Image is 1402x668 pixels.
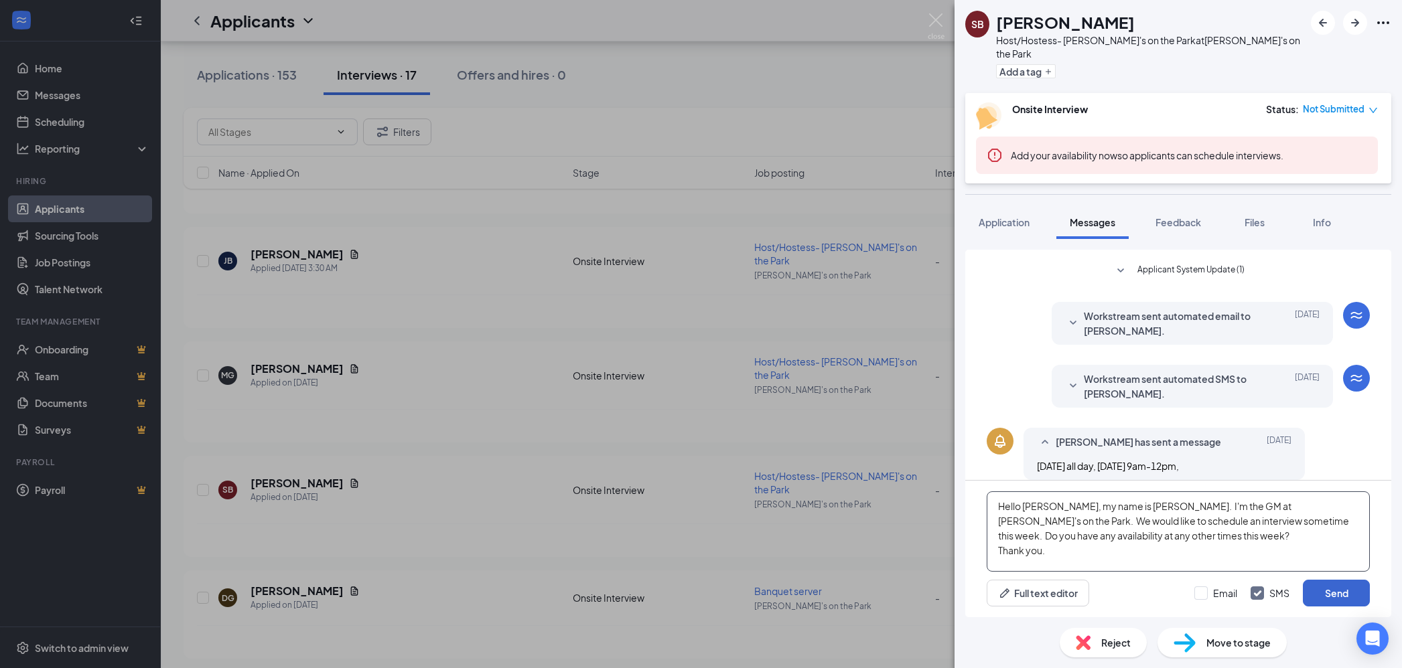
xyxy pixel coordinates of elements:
[996,11,1135,33] h1: [PERSON_NAME]
[987,580,1089,606] button: Full text editorPen
[1303,580,1370,606] button: Send
[1343,11,1367,35] button: ArrowRight
[996,33,1304,60] div: Host/Hostess- [PERSON_NAME]'s on the Park at [PERSON_NAME]'s on the Park
[1348,307,1364,323] svg: WorkstreamLogo
[1113,263,1245,279] button: SmallChevronDownApplicant System Update (1)
[1206,635,1271,650] span: Move to stage
[1084,309,1259,338] span: Workstream sent automated email to [PERSON_NAME].
[979,216,1030,228] span: Application
[1011,149,1117,162] button: Add your availability now
[1369,106,1378,115] span: down
[1266,102,1299,116] div: Status :
[1113,263,1129,279] svg: SmallChevronDown
[1348,370,1364,386] svg: WorkstreamLogo
[1303,102,1364,116] span: Not Submitted
[996,64,1056,78] button: PlusAdd a tag
[1044,68,1052,76] svg: Plus
[987,491,1370,572] textarea: Hello [PERSON_NAME], my name is [PERSON_NAME]. I'm the GM at [PERSON_NAME]'s on the Park. We woul...
[1315,15,1331,31] svg: ArrowLeftNew
[1375,15,1391,31] svg: Ellipses
[1037,460,1179,472] span: [DATE] all day, [DATE] 9am-12pm,
[1267,434,1291,450] span: [DATE]
[998,586,1011,600] svg: Pen
[1313,216,1331,228] span: Info
[1037,434,1053,450] svg: SmallChevronUp
[1137,263,1245,279] span: Applicant System Update (1)
[987,147,1003,163] svg: Error
[1311,11,1335,35] button: ArrowLeftNew
[1065,315,1081,331] svg: SmallChevronDown
[1245,216,1265,228] span: Files
[1347,15,1363,31] svg: ArrowRight
[1101,635,1131,650] span: Reject
[1295,371,1320,401] span: [DATE]
[971,17,984,31] div: SB
[1070,216,1115,228] span: Messages
[1011,149,1283,161] span: so applicants can schedule interviews.
[1056,434,1221,450] span: [PERSON_NAME] has sent a message
[1012,103,1088,115] b: Onsite Interview
[992,433,1008,449] svg: Bell
[1356,622,1389,655] div: Open Intercom Messenger
[1065,378,1081,394] svg: SmallChevronDown
[1084,371,1259,401] span: Workstream sent automated SMS to [PERSON_NAME].
[1295,309,1320,338] span: [DATE]
[1155,216,1201,228] span: Feedback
